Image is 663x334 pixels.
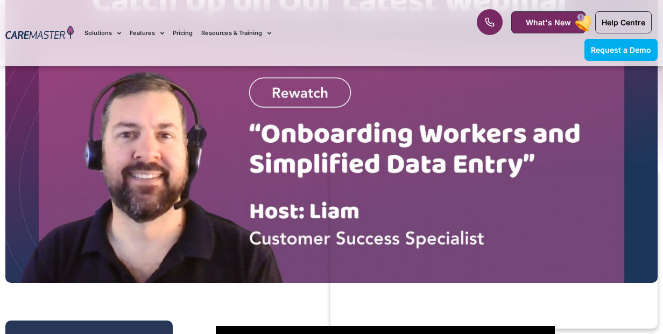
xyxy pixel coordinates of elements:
span: Request a Demo [591,45,651,54]
a: Features [130,15,164,51]
img: CareMaster Logo [5,25,74,40]
a: Help Centre [595,11,652,33]
a: Solutions [84,15,121,51]
span: What's New [526,18,571,27]
iframe: Popup CTA [330,169,658,329]
a: Resources & Training [201,15,271,51]
nav: Menu [84,15,423,51]
span: Help Centre [602,18,645,27]
a: What's New [511,11,586,33]
a: Request a Demo [584,39,658,61]
a: Pricing [173,15,193,51]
